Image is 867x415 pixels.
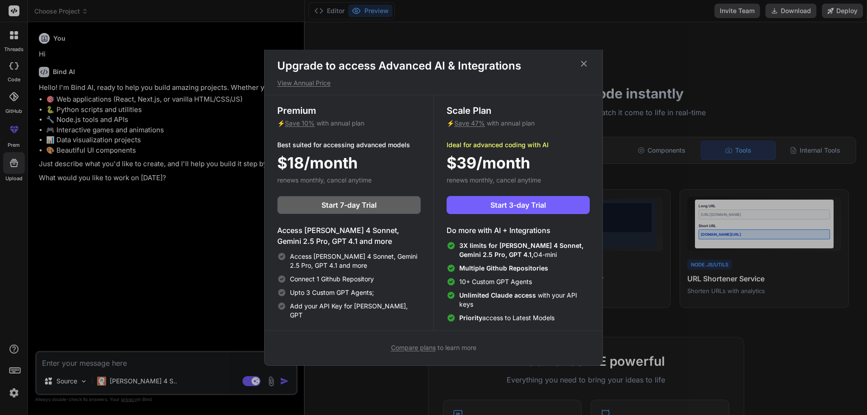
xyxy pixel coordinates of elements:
span: Add your API Key for [PERSON_NAME], GPT [290,302,421,320]
span: 3X limits for [PERSON_NAME] 4 Sonnet, Gemini 2.5 Pro, GPT 4.1, [459,242,583,258]
h4: Do more with AI + Integrations [447,225,590,236]
span: Start 7-day Trial [322,200,377,210]
span: $39/month [447,151,530,174]
p: Ideal for advanced coding with AI [447,140,590,149]
span: 10+ Custom GPT Agents [459,277,532,286]
span: Save 10% [285,119,315,127]
span: Compare plans [391,344,436,351]
span: Save 47% [454,119,485,127]
span: $18/month [277,151,358,174]
span: renews monthly, cancel anytime [447,176,541,184]
span: Priority [459,314,482,322]
h3: Scale Plan [447,104,590,117]
h3: Premium [277,104,421,117]
h1: Upgrade to access Advanced AI & Integrations [277,59,590,73]
span: Access [PERSON_NAME] 4 Sonnet, Gemini 2.5 Pro, GPT 4.1 and more [290,252,421,270]
h4: Access [PERSON_NAME] 4 Sonnet, Gemini 2.5 Pro, GPT 4.1 and more [277,225,421,247]
p: ⚡ with annual plan [277,119,421,128]
span: to learn more [391,344,476,351]
p: Best suited for accessing advanced models [277,140,421,149]
span: renews monthly, cancel anytime [277,176,372,184]
span: Multiple Github Repositories [459,264,548,272]
p: ⚡ with annual plan [447,119,590,128]
span: Upto 3 Custom GPT Agents; [290,288,374,297]
span: Unlimited Claude access [459,291,538,299]
p: View Annual Price [277,79,590,88]
span: Start 3-day Trial [490,200,546,210]
button: Start 3-day Trial [447,196,590,214]
button: Start 7-day Trial [277,196,421,214]
span: O4-mini [459,241,590,259]
span: with your API keys [459,291,590,309]
span: Connect 1 Github Repository [290,275,374,284]
span: access to Latest Models [459,313,555,322]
